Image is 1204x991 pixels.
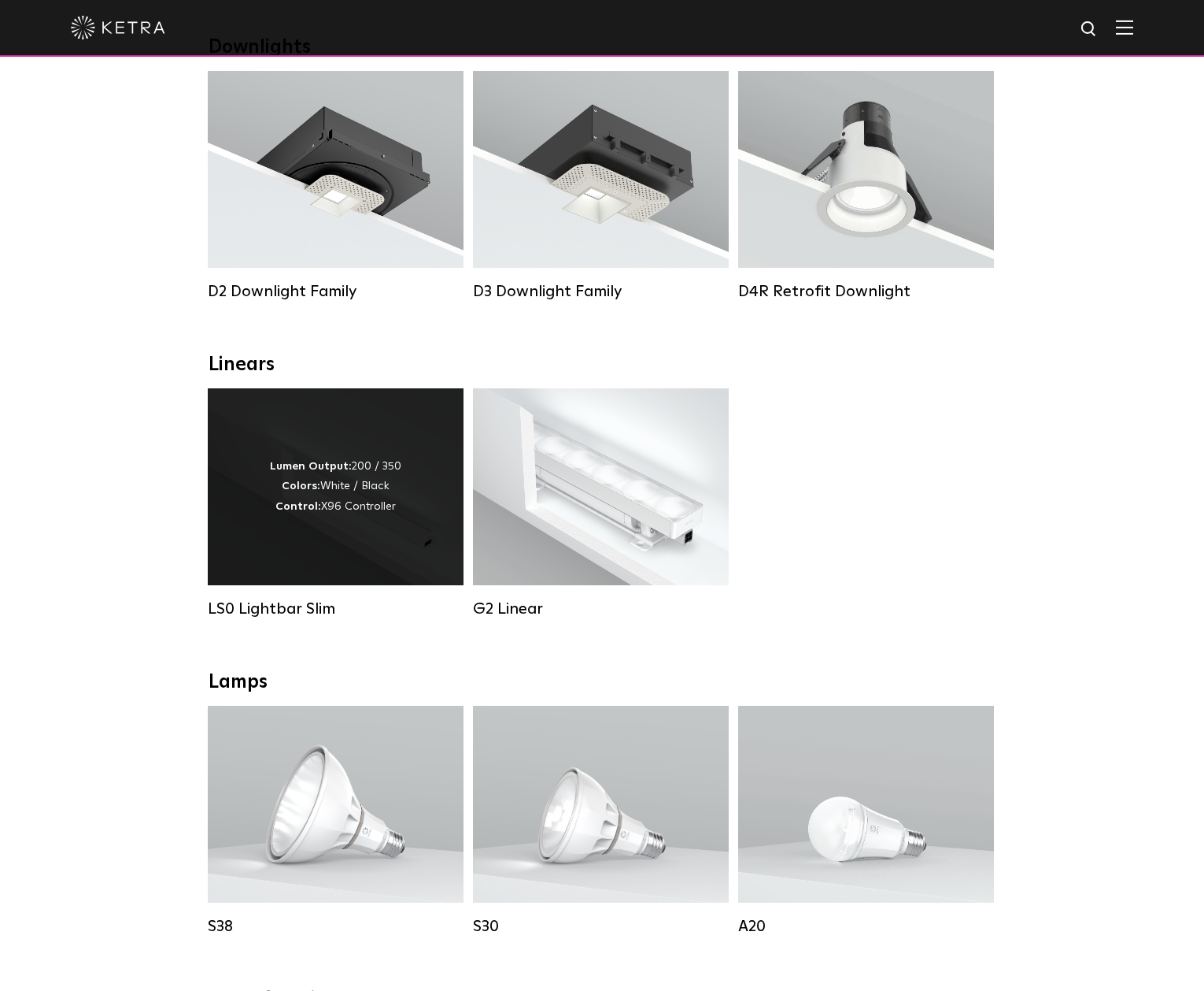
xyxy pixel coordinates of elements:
img: Hamburger%20Nav.svg [1116,20,1133,35]
a: G2 Linear Lumen Output:400 / 700 / 1000Colors:WhiteBeam Angles:Flood / [GEOGRAPHIC_DATA] / Narrow... [473,388,729,618]
a: D3 Downlight Family Lumen Output:700 / 900 / 1100Colors:White / Black / Silver / Bronze / Paintab... [473,71,729,301]
a: LS0 Lightbar Slim Lumen Output:200 / 350Colors:White / BlackControl:X96 Controller [208,388,464,618]
div: D4R Retrofit Downlight [738,282,994,301]
strong: Colors: [282,481,320,492]
div: S30 [473,917,729,936]
a: S38 Lumen Output:1100Colors:White / BlackBase Type:E26 Edison Base / GU24Beam Angles:10° / 25° / ... [208,706,464,936]
div: D2 Downlight Family [208,282,464,301]
div: A20 [738,917,994,936]
a: D2 Downlight Family Lumen Output:1200Colors:White / Black / Gloss Black / Silver / Bronze / Silve... [208,71,464,301]
img: search icon [1080,20,1099,39]
div: S38 [208,917,464,936]
div: 200 / 350 White / Black X96 Controller [270,457,401,517]
div: LS0 Lightbar Slim [208,599,464,618]
a: D4R Retrofit Downlight Lumen Output:800Colors:White / BlackBeam Angles:15° / 25° / 40° / 60°Watta... [738,71,994,301]
strong: Control: [275,501,321,512]
div: D3 Downlight Family [473,282,729,301]
div: Linears [209,354,995,377]
img: ketra-logo-2019-white [71,16,165,39]
a: A20 Lumen Output:600 / 800Colors:White / BlackBase Type:E26 Edison Base / GU24Beam Angles:Omni-Di... [738,706,994,936]
div: Lamps [209,671,995,694]
a: S30 Lumen Output:1100Colors:White / BlackBase Type:E26 Edison Base / GU24Beam Angles:15° / 25° / ... [473,706,729,936]
strong: Lumen Output: [270,461,352,472]
div: G2 Linear [473,599,729,618]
